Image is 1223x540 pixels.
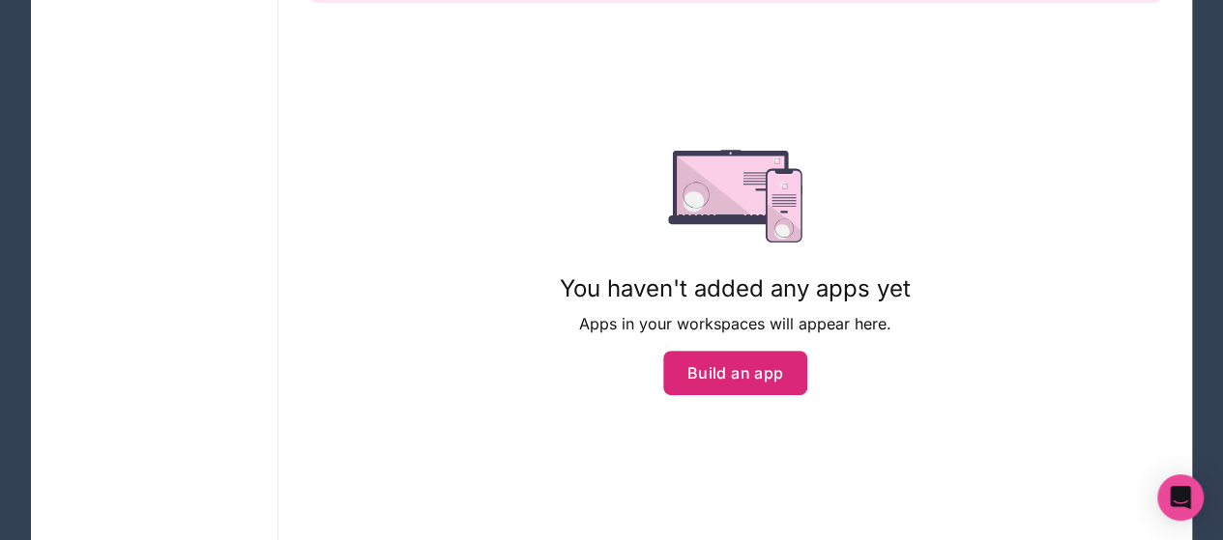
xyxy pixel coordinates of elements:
h1: You haven't added any apps yet [560,273,911,304]
p: Apps in your workspaces will appear here. [560,312,911,335]
div: Open Intercom Messenger [1157,474,1204,521]
img: empty state [668,150,802,242]
button: Build an app [663,351,808,395]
